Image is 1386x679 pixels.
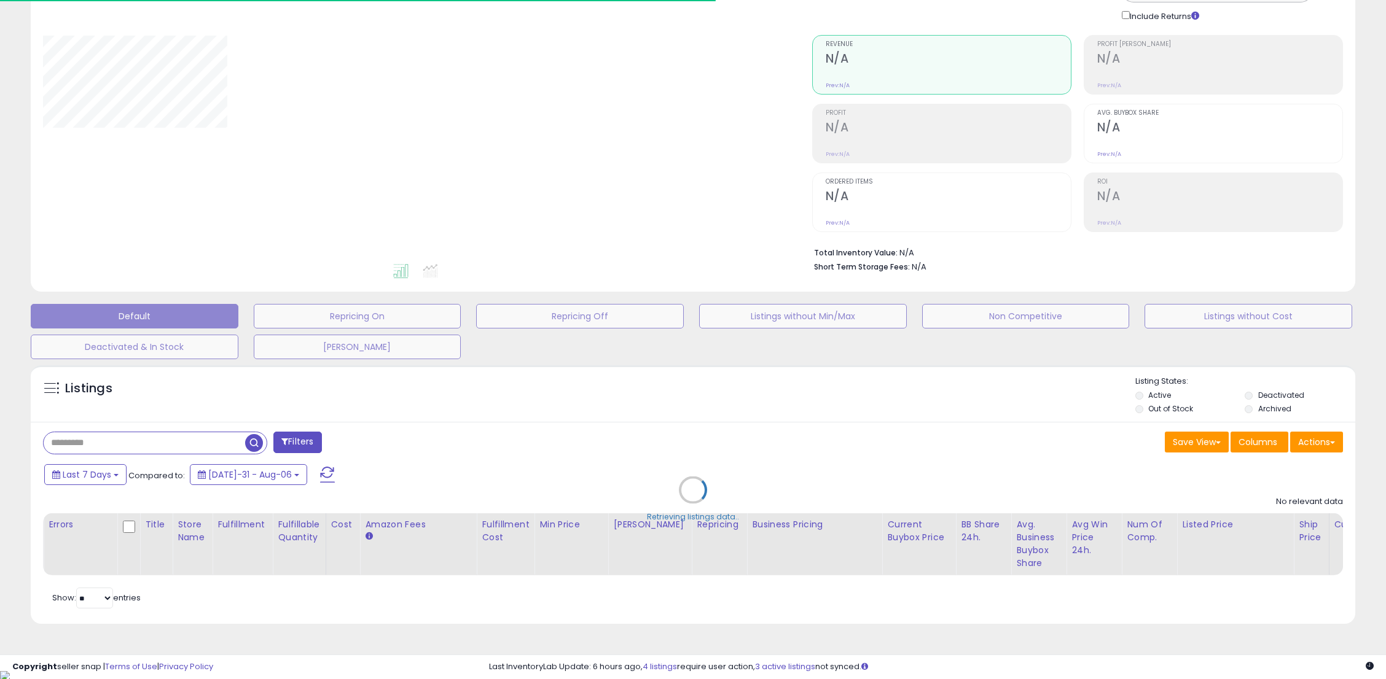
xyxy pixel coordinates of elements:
[826,150,850,158] small: Prev: N/A
[12,661,57,672] strong: Copyright
[476,304,684,328] button: Repricing Off
[1097,179,1342,185] span: ROI
[826,120,1071,137] h2: N/A
[1097,52,1342,68] h2: N/A
[755,661,815,672] a: 3 active listings
[105,661,157,672] a: Terms of Use
[814,262,910,272] b: Short Term Storage Fees:
[814,247,898,258] b: Total Inventory Value:
[12,661,213,673] div: seller snap | |
[699,304,907,328] button: Listings without Min/Max
[31,304,238,328] button: Default
[1097,189,1342,206] h2: N/A
[489,661,1374,673] div: Last InventoryLab Update: 6 hours ago, require user action, not synced.
[254,304,461,328] button: Repricing On
[912,261,926,273] span: N/A
[254,335,461,359] button: [PERSON_NAME]
[826,82,850,89] small: Prev: N/A
[159,661,213,672] a: Privacy Policy
[1097,219,1121,227] small: Prev: N/A
[1145,304,1352,328] button: Listings without Cost
[647,511,739,522] div: Retrieving listings data..
[922,304,1130,328] button: Non Competitive
[826,189,1071,206] h2: N/A
[826,219,850,227] small: Prev: N/A
[643,661,677,672] a: 4 listings
[826,110,1071,117] span: Profit
[31,335,238,359] button: Deactivated & In Stock
[1097,120,1342,137] h2: N/A
[1097,150,1121,158] small: Prev: N/A
[826,52,1071,68] h2: N/A
[1097,41,1342,48] span: Profit [PERSON_NAME]
[814,244,1334,259] li: N/A
[826,179,1071,185] span: Ordered Items
[1097,82,1121,89] small: Prev: N/A
[1097,110,1342,117] span: Avg. Buybox Share
[1113,9,1214,23] div: Include Returns
[861,662,868,670] i: Click here to read more about un-synced listings.
[826,41,1071,48] span: Revenue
